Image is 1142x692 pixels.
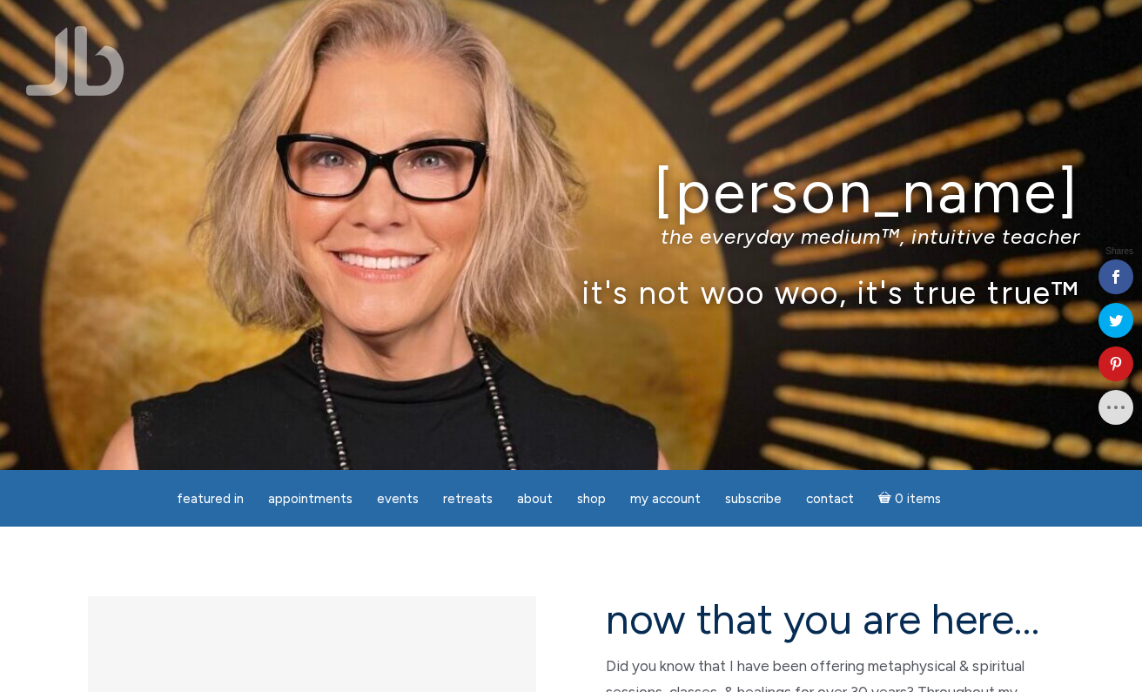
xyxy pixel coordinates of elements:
a: Retreats [433,482,503,516]
span: Contact [806,491,854,507]
a: My Account [620,482,711,516]
span: Shares [1105,247,1133,256]
span: Retreats [443,491,493,507]
span: Shop [577,491,606,507]
span: Appointments [268,491,353,507]
a: About [507,482,563,516]
p: it's not woo woo, it's true true™ [62,273,1080,311]
span: Subscribe [725,491,782,507]
p: the everyday medium™, intuitive teacher [62,224,1080,249]
span: featured in [177,491,244,507]
span: About [517,491,553,507]
span: 0 items [895,493,941,506]
a: Appointments [258,482,363,516]
a: Contact [796,482,864,516]
a: Cart0 items [868,480,951,516]
a: Events [366,482,429,516]
a: featured in [166,482,254,516]
a: Subscribe [715,482,792,516]
span: My Account [630,491,701,507]
a: Shop [567,482,616,516]
h2: now that you are here… [606,596,1054,642]
img: Jamie Butler. The Everyday Medium [26,26,124,96]
span: Events [377,491,419,507]
i: Cart [878,491,895,507]
h1: [PERSON_NAME] [62,159,1080,225]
